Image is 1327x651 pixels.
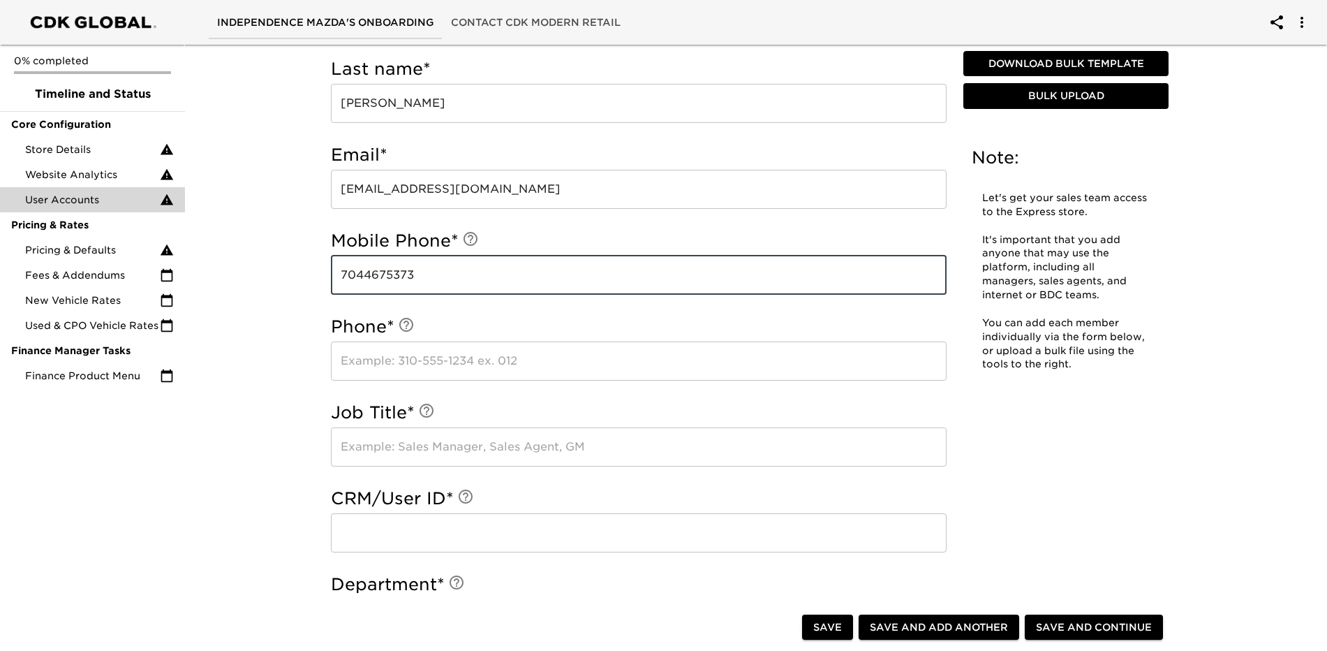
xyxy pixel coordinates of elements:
[859,615,1019,641] button: Save and Add Another
[963,51,1169,77] button: Download Bulk Template
[1036,619,1152,636] span: Save and Continue
[982,233,1150,302] p: It's important that you add anyone that may use the platform, including all managers, sales agent...
[331,488,947,510] h5: CRM/User ID
[813,619,842,636] span: Save
[331,342,947,381] input: Example: 310-555-1234 ex. 012
[11,117,174,131] span: Core Configuration
[353,606,383,622] span: Sales
[25,193,160,207] span: User Accounts
[217,14,434,31] span: Independence Mazda's Onboarding
[969,88,1163,105] span: Bulk Upload
[11,218,174,232] span: Pricing & Rates
[331,256,947,295] input: Example: 123-456-7890
[25,168,160,182] span: Website Analytics
[11,86,174,103] span: Timeline and Status
[25,293,160,307] span: New Vehicle Rates
[963,84,1169,110] button: Bulk Upload
[14,54,171,68] p: 0% completed
[331,573,947,596] h5: Department
[331,144,947,166] h5: Email
[982,316,1150,372] p: You can add each member individually via the form below, or upload a bulk file using the tools to...
[331,402,947,424] h5: Job Title
[802,615,853,641] button: Save
[25,243,160,257] span: Pricing & Defaults
[25,268,160,282] span: Fees & Addendums
[25,369,160,383] span: Finance Product Menu
[1025,615,1163,641] button: Save and Continue
[870,619,1008,636] span: Save and Add Another
[331,58,947,80] h5: Last name
[331,316,947,338] h5: Phone
[331,230,947,252] h5: Mobile Phone
[331,427,947,467] input: Example: Sales Manager, Sales Agent, GM
[1285,6,1319,39] button: account of current user
[982,191,1150,219] p: Let's get your sales team access to the Express store.
[11,344,174,358] span: Finance Manager Tasks
[969,55,1163,73] span: Download Bulk Template
[972,147,1160,169] h5: Note:
[25,142,160,156] span: Store Details
[451,14,621,31] span: Contact CDK Modern Retail
[1260,6,1293,39] button: account of current user
[25,319,160,332] span: Used & CPO Vehicle Rates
